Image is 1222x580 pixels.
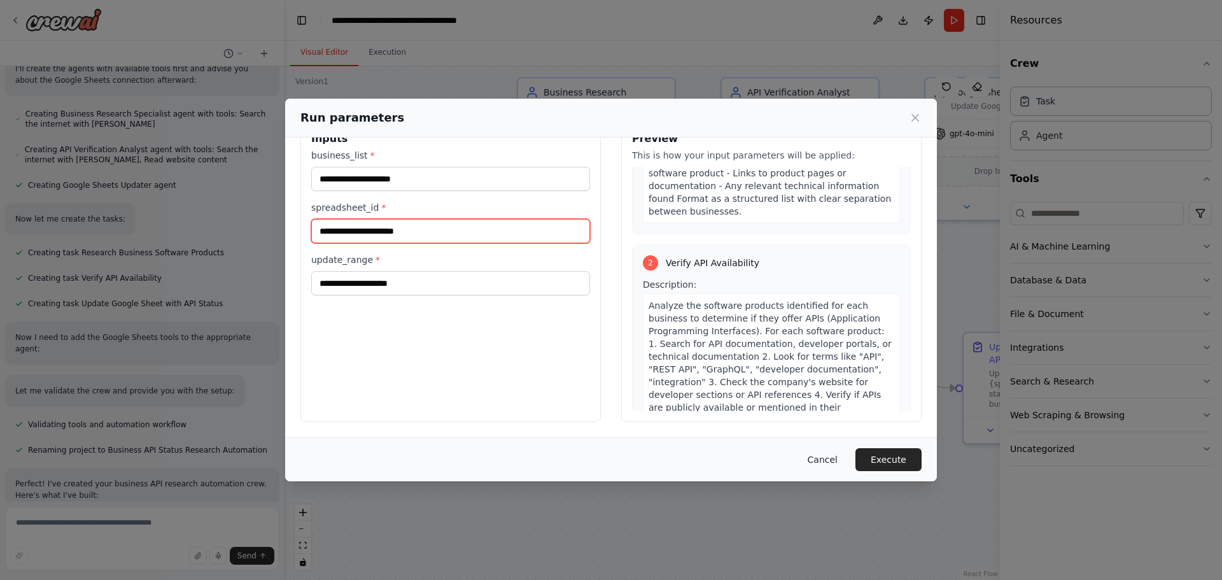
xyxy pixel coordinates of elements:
label: update_range [311,253,590,266]
label: spreadsheet_id [311,201,590,214]
h3: Inputs [311,131,590,146]
span: Analyze the software products identified for each business to determine if they offer APIs (Appli... [649,301,892,438]
label: business_list [311,149,590,162]
button: Cancel [797,448,848,471]
h3: Preview [632,131,911,146]
span: Description: [643,279,696,290]
button: Execute [855,448,922,471]
span: Verify API Availability [666,257,759,269]
h2: Run parameters [300,109,404,127]
p: This is how your input parameters will be applied: [632,149,911,162]
span: A detailed report for each business containing: - Business name and website URL - List of softwar... [649,130,891,216]
div: 2 [643,255,658,271]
